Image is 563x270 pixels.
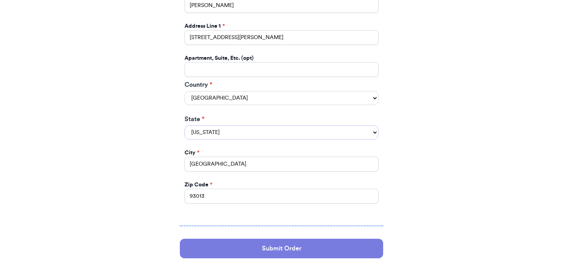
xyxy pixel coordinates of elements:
[185,22,225,30] label: Address Line 1
[185,80,378,89] label: Country
[185,189,378,204] input: 12345
[185,54,254,62] label: Apartment, Suite, Etc. (opt)
[185,181,212,189] label: Zip Code
[180,239,383,258] button: Submit Order
[185,149,199,157] label: City
[185,114,378,124] label: State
